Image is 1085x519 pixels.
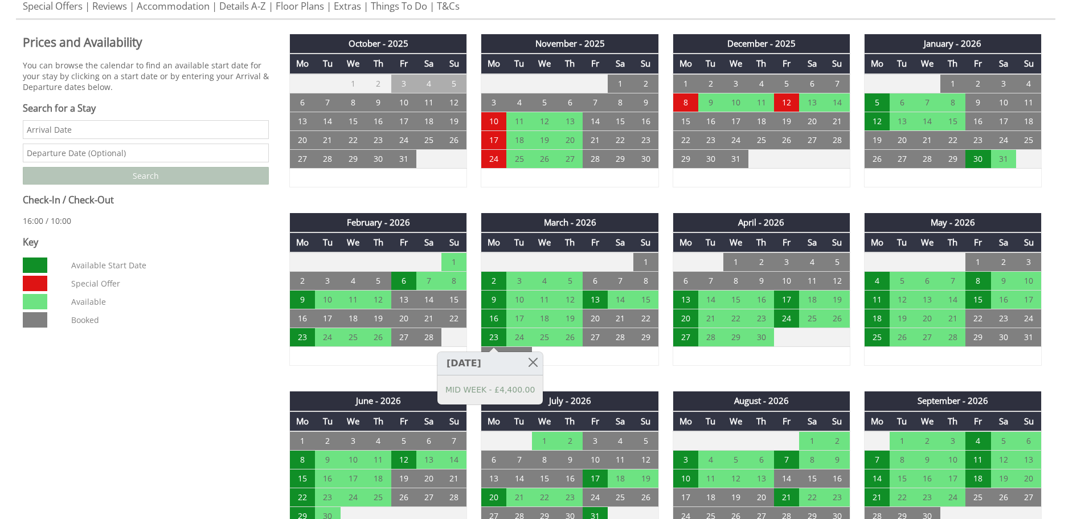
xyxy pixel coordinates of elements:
[441,252,466,272] td: 1
[673,149,698,168] td: 29
[698,130,723,149] td: 23
[965,291,990,309] td: 15
[940,291,965,309] td: 14
[698,272,723,291] td: 7
[532,309,557,328] td: 18
[366,74,391,93] td: 2
[825,54,850,73] th: Su
[416,112,441,130] td: 18
[481,291,506,309] td: 9
[341,272,366,291] td: 4
[506,291,531,309] td: 10
[445,384,535,396] a: MID WEEK - £4,400.00
[799,291,824,309] td: 18
[864,34,1041,54] th: January - 2026
[991,252,1016,272] td: 2
[391,74,416,93] td: 3
[583,291,608,309] td: 13
[748,291,773,309] td: 16
[290,54,315,73] th: Mo
[290,34,467,54] th: October - 2025
[633,232,658,252] th: Su
[673,272,698,291] td: 6
[864,93,889,112] td: 5
[825,291,850,309] td: 19
[825,112,850,130] td: 21
[774,272,799,291] td: 10
[532,130,557,149] td: 19
[991,93,1016,112] td: 10
[864,213,1041,232] th: May - 2026
[481,272,506,291] td: 2
[864,54,889,73] th: Mo
[915,272,940,291] td: 6
[315,232,340,252] th: Tu
[774,252,799,272] td: 3
[583,54,608,73] th: Fr
[23,215,269,226] p: 16:00 / 10:00
[315,149,340,168] td: 28
[391,309,416,328] td: 20
[341,309,366,328] td: 18
[698,74,723,93] td: 2
[557,309,582,328] td: 19
[557,149,582,168] td: 27
[557,54,582,73] th: Th
[890,93,915,112] td: 6
[915,232,940,252] th: We
[864,112,889,130] td: 12
[799,272,824,291] td: 11
[23,102,269,115] h3: Search for a Stay
[723,54,748,73] th: We
[673,112,698,130] td: 15
[748,272,773,291] td: 9
[1016,291,1041,309] td: 17
[940,130,965,149] td: 22
[366,291,391,309] td: 12
[366,93,391,112] td: 9
[315,291,340,309] td: 10
[290,93,315,112] td: 6
[748,93,773,112] td: 11
[391,54,416,73] th: Fr
[366,272,391,291] td: 5
[416,93,441,112] td: 11
[441,54,466,73] th: Su
[608,112,633,130] td: 15
[608,93,633,112] td: 8
[532,149,557,168] td: 26
[23,120,269,139] input: Arrival Date
[366,232,391,252] th: Th
[583,272,608,291] td: 6
[799,309,824,328] td: 25
[774,130,799,149] td: 26
[441,272,466,291] td: 8
[799,74,824,93] td: 6
[290,291,315,309] td: 9
[825,93,850,112] td: 14
[557,291,582,309] td: 12
[748,252,773,272] td: 2
[965,93,990,112] td: 9
[481,213,658,232] th: March - 2026
[864,309,889,328] td: 18
[341,232,366,252] th: We
[481,93,506,112] td: 3
[698,93,723,112] td: 9
[799,54,824,73] th: Sa
[441,309,466,328] td: 22
[391,232,416,252] th: Fr
[890,130,915,149] td: 20
[673,74,698,93] td: 1
[633,54,658,73] th: Su
[940,74,965,93] td: 1
[391,130,416,149] td: 24
[23,194,269,206] h3: Check-In / Check-Out
[391,93,416,112] td: 10
[633,252,658,272] td: 1
[915,112,940,130] td: 14
[557,272,582,291] td: 5
[864,232,889,252] th: Mo
[723,149,748,168] td: 31
[341,130,366,149] td: 22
